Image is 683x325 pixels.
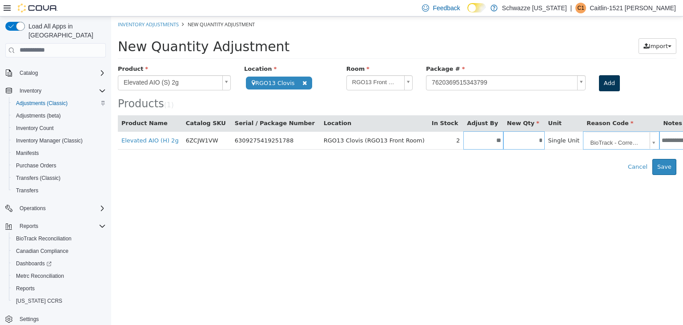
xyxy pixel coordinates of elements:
button: Reports [16,221,42,232]
span: Products [7,81,53,93]
button: Reports [9,282,109,295]
span: Adjustments (Classic) [16,100,68,107]
span: Package # [315,49,354,56]
span: Adjustments (beta) [16,112,61,119]
span: Inventory Manager (Classic) [16,137,83,144]
span: Dashboards [12,258,106,269]
button: Add [488,59,509,75]
span: Dark Mode [467,12,468,13]
a: Inventory Count [12,123,57,134]
span: Metrc Reconciliation [12,271,106,281]
button: Manifests [9,147,109,159]
span: Canadian Compliance [16,248,68,255]
span: Transfers (Classic) [16,175,60,182]
button: Adjustments (Classic) [9,97,109,110]
button: Transfers (Classic) [9,172,109,184]
span: BioTrack Reconciliation [12,233,106,244]
span: New Quantity Adjustment [7,22,178,38]
span: Inventory Manager (Classic) [12,135,106,146]
a: BioTrack Reconciliation [12,233,75,244]
span: Import [538,26,557,33]
span: New Quantity Adjustment [76,4,144,11]
button: Location [213,102,242,111]
span: Canadian Compliance [12,246,106,256]
span: Metrc Reconciliation [16,272,64,280]
span: Adjustments (beta) [12,110,106,121]
td: 6ZCJW1VW [71,115,120,133]
span: BioTrack - Correction [474,116,535,134]
input: Dark Mode [467,3,486,12]
button: Transfers [9,184,109,197]
span: Load All Apps in [GEOGRAPHIC_DATA] [25,22,106,40]
a: Purchase Orders [12,160,60,171]
button: Inventory Manager (Classic) [9,134,109,147]
span: Transfers (Classic) [12,173,106,183]
button: BioTrack Reconciliation [9,232,109,245]
button: Inventory [16,85,45,96]
button: Catalog SKU [75,102,117,111]
span: Operations [20,205,46,212]
a: Adjustments (Classic) [12,98,71,109]
span: C1 [578,3,584,13]
span: Catalog [16,68,106,78]
span: Transfers [16,187,38,194]
span: New Qty [396,103,428,110]
span: Reports [16,285,35,292]
button: Adjustments (beta) [9,110,109,122]
a: Elevated AIO (H) 2g [10,121,68,127]
button: Serial / Package Number [124,102,205,111]
span: Settings [16,313,106,325]
span: RGO13 Clovis (RGO13 Front Room) [213,121,313,127]
a: Dashboards [9,257,109,270]
div: Caitlin-1521 Noll [575,3,586,13]
button: Purchase Orders [9,159,109,172]
button: [US_STATE] CCRS [9,295,109,307]
span: Location [133,49,165,56]
span: Manifests [12,148,106,158]
button: Adjust By [356,102,389,111]
button: Catalog [16,68,41,78]
a: RGO13 Front Room [235,59,301,74]
span: Single Unit [437,121,469,127]
button: Unit [437,102,452,111]
button: In Stock [321,102,349,111]
span: Purchase Orders [16,162,56,169]
p: Schwazze [US_STATE] [502,3,567,13]
span: Operations [16,203,106,214]
p: | [571,3,572,13]
button: Cancel [512,142,541,158]
span: Product [7,49,37,56]
button: Inventory Count [9,122,109,134]
span: Reports [12,283,106,294]
span: Inventory Count [12,123,106,134]
span: [US_STATE] CCRS [16,297,62,305]
span: Settings [20,316,39,323]
span: Transfers [12,185,106,196]
a: Inventory Manager (Classic) [12,135,86,146]
td: 2 [317,115,352,133]
span: BioTrack Reconciliation [16,235,72,242]
span: Reports [20,223,38,230]
p: Caitlin-1521 [PERSON_NAME] [590,3,676,13]
button: Operations [2,202,109,215]
a: BioTrack - Correction [474,116,546,133]
button: Operations [16,203,49,214]
span: Washington CCRS [12,296,106,306]
button: Canadian Compliance [9,245,109,257]
span: RGO13 Front Room [236,59,289,73]
small: ( ) [53,85,63,93]
button: Reports [2,220,109,232]
span: Manifests [16,150,39,157]
a: [US_STATE] CCRS [12,296,66,306]
a: Metrc Reconciliation [12,271,68,281]
a: Transfers (Classic) [12,173,64,183]
button: Metrc Reconciliation [9,270,109,282]
button: Save [541,142,565,158]
span: Purchase Orders [12,160,106,171]
span: Inventory [16,85,106,96]
a: Elevated AIO (S) 2g [7,59,120,74]
a: Transfers [12,185,42,196]
span: 7620369515343799 [315,59,462,73]
span: Reason Code [475,103,522,110]
button: Notes [552,102,572,111]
